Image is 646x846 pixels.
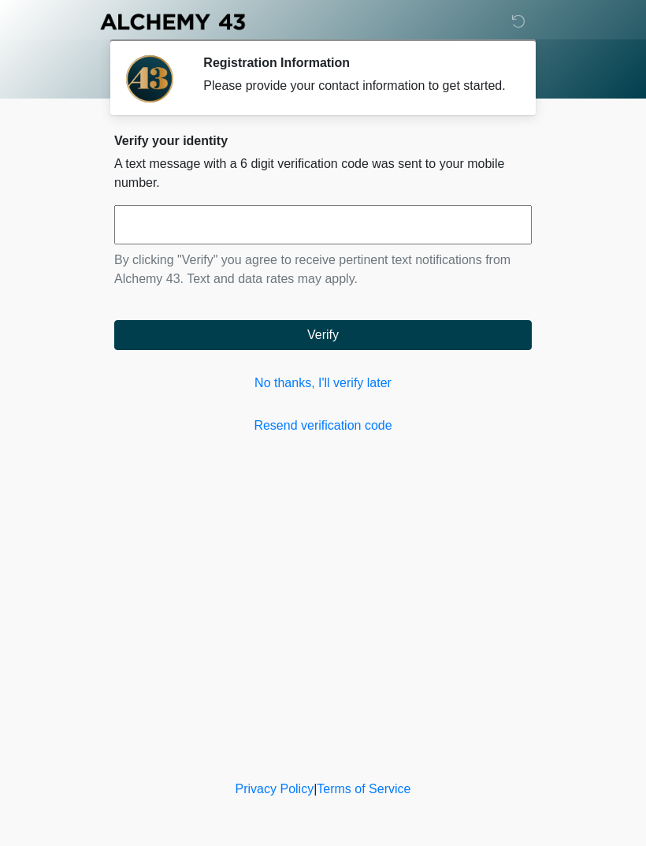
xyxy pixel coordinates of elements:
[126,55,173,102] img: Agent Avatar
[203,55,508,70] h2: Registration Information
[114,155,532,192] p: A text message with a 6 digit verification code was sent to your mobile number.
[114,251,532,289] p: By clicking "Verify" you agree to receive pertinent text notifications from Alchemy 43. Text and ...
[317,782,410,796] a: Terms of Service
[114,374,532,393] a: No thanks, I'll verify later
[114,320,532,350] button: Verify
[314,782,317,796] a: |
[203,76,508,95] div: Please provide your contact information to get started.
[114,133,532,148] h2: Verify your identity
[236,782,314,796] a: Privacy Policy
[98,12,247,32] img: Alchemy 43 Logo
[114,416,532,435] a: Resend verification code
